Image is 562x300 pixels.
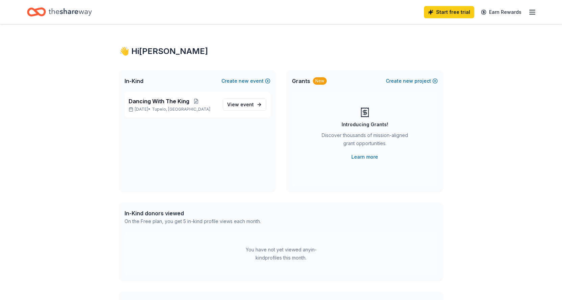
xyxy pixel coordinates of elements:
[152,107,210,112] span: Tupelo, [GEOGRAPHIC_DATA]
[239,246,323,262] div: You have not yet viewed any in-kind profiles this month.
[27,4,92,20] a: Home
[351,153,378,161] a: Learn more
[129,107,217,112] p: [DATE] •
[477,6,526,18] a: Earn Rewards
[227,101,254,109] span: View
[129,97,189,105] span: Dancing With The King
[125,209,261,217] div: In-Kind donors viewed
[424,6,474,18] a: Start free trial
[292,77,310,85] span: Grants
[125,217,261,225] div: On the Free plan, you get 5 in-kind profile views each month.
[239,77,249,85] span: new
[313,77,327,85] div: New
[319,131,411,150] div: Discover thousands of mission-aligned grant opportunities.
[125,77,143,85] span: In-Kind
[342,120,388,129] div: Introducing Grants!
[223,99,266,111] a: View event
[240,102,254,107] span: event
[221,77,270,85] button: Createnewevent
[386,77,438,85] button: Createnewproject
[403,77,413,85] span: new
[119,46,443,57] div: 👋 Hi [PERSON_NAME]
